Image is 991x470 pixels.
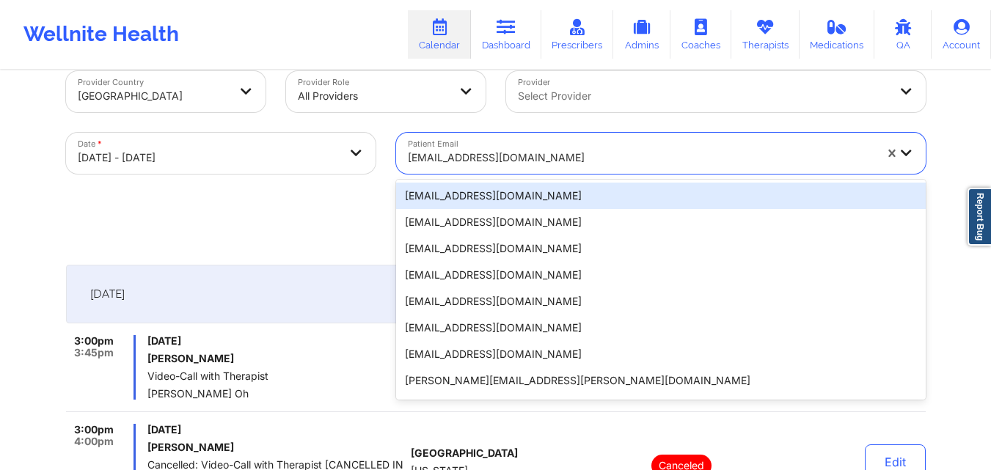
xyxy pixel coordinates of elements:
a: Account [932,10,991,59]
h6: [PERSON_NAME] [147,353,405,364]
a: Prescribers [541,10,614,59]
div: [EMAIL_ADDRESS][DOMAIN_NAME] [396,183,926,209]
span: 4:00pm [74,436,114,447]
span: Video-Call with Therapist [147,370,405,382]
div: All Providers [298,80,449,112]
span: 3:00pm [74,335,114,347]
div: [EMAIL_ADDRESS][DOMAIN_NAME] [408,142,874,174]
a: Coaches [670,10,731,59]
a: QA [874,10,932,59]
span: [DATE] [90,287,125,301]
a: Medications [800,10,875,59]
h6: [PERSON_NAME] [147,441,405,453]
div: [EMAIL_ADDRESS][DOMAIN_NAME] [396,288,926,315]
div: [DATE] - [DATE] [78,142,339,174]
span: 3:45pm [74,347,114,359]
div: [EMAIL_ADDRESS][DOMAIN_NAME] [396,262,926,288]
span: [GEOGRAPHIC_DATA] [411,447,518,459]
div: [EMAIL_ADDRESS][DOMAIN_NAME] [396,394,926,420]
span: [DATE] [147,335,405,347]
div: [PERSON_NAME][EMAIL_ADDRESS][PERSON_NAME][DOMAIN_NAME] [396,367,926,394]
a: Therapists [731,10,800,59]
a: Admins [613,10,670,59]
div: [EMAIL_ADDRESS][DOMAIN_NAME] [396,209,926,235]
span: [DATE] [147,424,405,436]
div: [GEOGRAPHIC_DATA] [78,80,229,112]
div: [EMAIL_ADDRESS][DOMAIN_NAME] [396,315,926,341]
span: 3:00pm [74,424,114,436]
div: [EMAIL_ADDRESS][DOMAIN_NAME] [396,235,926,262]
a: Calendar [408,10,471,59]
span: [PERSON_NAME] Oh [147,388,405,400]
div: [EMAIL_ADDRESS][DOMAIN_NAME] [396,341,926,367]
a: Dashboard [471,10,541,59]
a: Report Bug [968,188,991,246]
